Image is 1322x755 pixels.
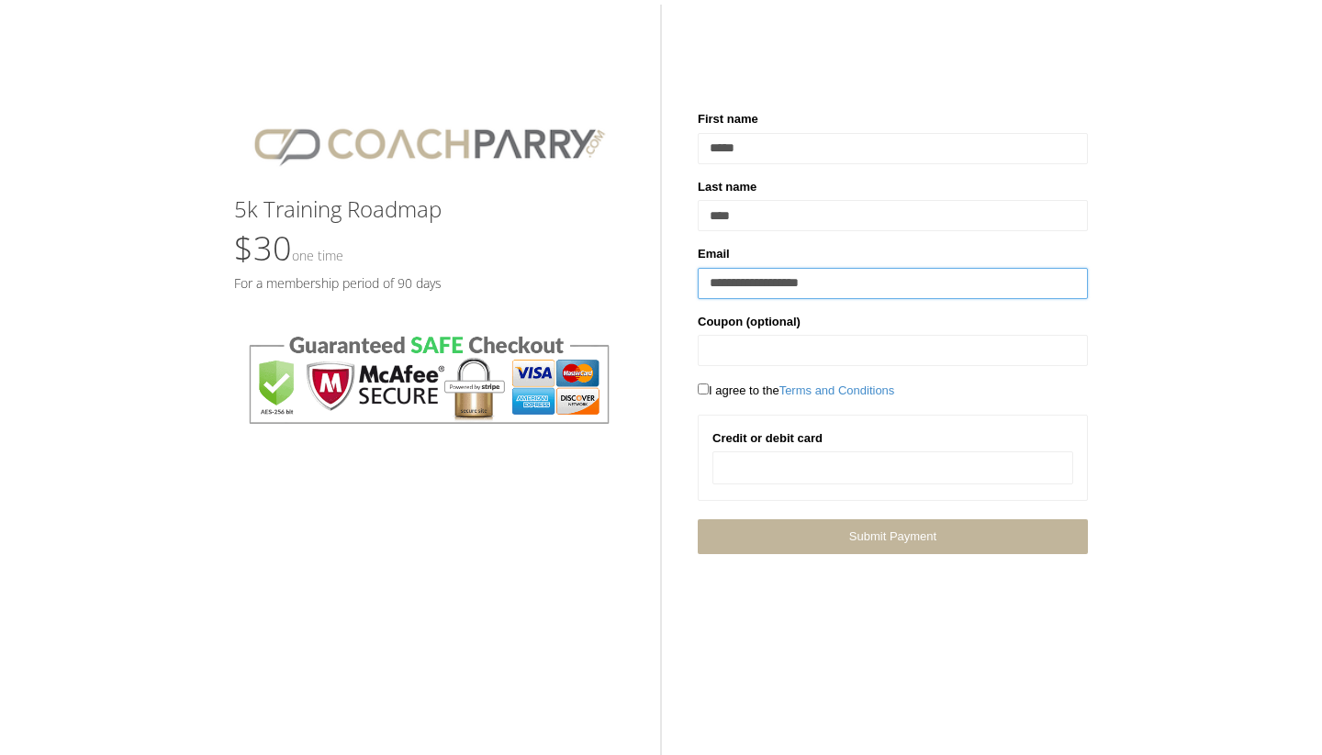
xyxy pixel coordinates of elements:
label: Email [698,245,730,263]
label: Last name [698,178,756,196]
small: One time [292,247,343,264]
iframe: Secure card payment input frame [724,461,1061,476]
label: Coupon (optional) [698,313,801,331]
h5: For a membership period of 90 days [234,276,624,290]
label: First name [698,110,758,128]
span: Submit Payment [849,529,936,543]
span: I agree to the [698,383,894,397]
h3: 5k Training Roadmap [234,197,624,221]
img: CPlogo.png [234,110,624,179]
a: Submit Payment [698,519,1088,553]
a: Terms and Conditions [779,383,895,397]
span: $30 [234,226,343,271]
label: Credit or debit card [712,429,823,448]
